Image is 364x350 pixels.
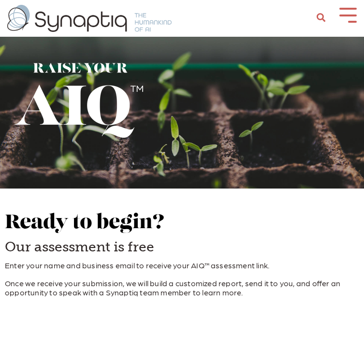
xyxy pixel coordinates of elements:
[15,63,143,138] img: Raise Your AIQ™
[7,5,172,32] img: synaptiq logo-1
[5,278,359,297] p: Once we receive your submission, we will build a customized report, send it to you, and offer an ...
[5,261,359,270] p: Enter your name and business email to receive your AIQ™assessment link.
[5,238,359,256] h3: Our assessment is free
[5,213,359,234] h2: Ready to begin?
